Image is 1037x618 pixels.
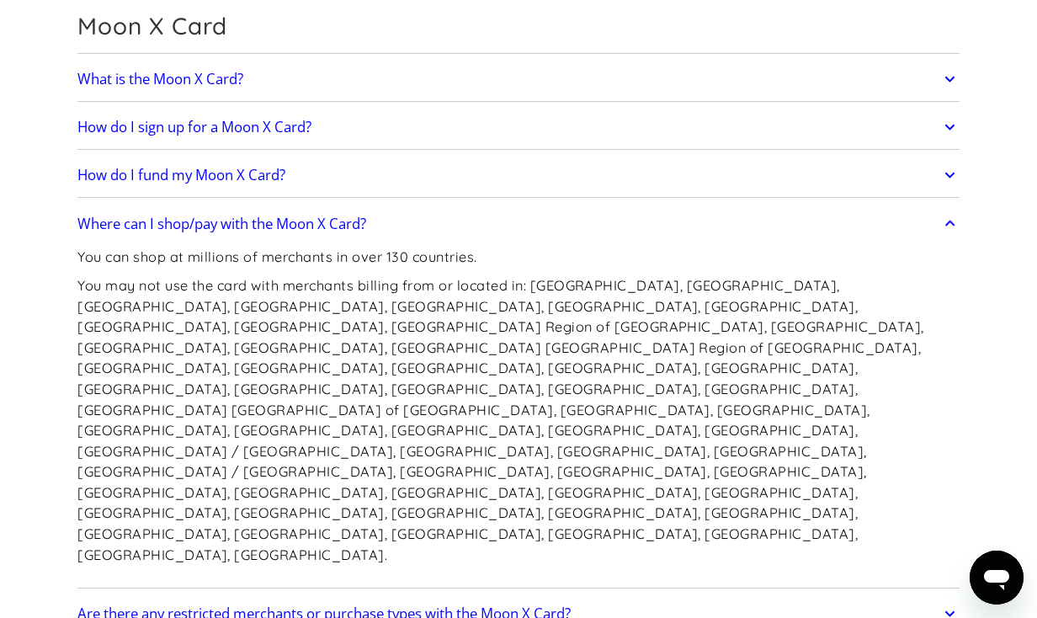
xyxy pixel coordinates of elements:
a: How do I fund my Moon X Card? [77,157,960,193]
a: How do I sign up for a Moon X Card? [77,109,960,145]
h2: How do I sign up for a Moon X Card? [77,119,311,136]
h2: What is the Moon X Card? [77,71,243,88]
p: You may not use the card with merchants billing from or located in: [GEOGRAPHIC_DATA], [GEOGRAPHI... [77,275,960,565]
h2: Moon X Card [77,12,960,40]
a: What is the Moon X Card? [77,61,960,97]
p: You can shop at millions of merchants in over 130 countries. [77,247,960,268]
h2: Where can I shop/pay with the Moon X Card? [77,216,366,232]
iframe: Botón para iniciar la ventana de mensajería [970,551,1024,605]
a: Where can I shop/pay with the Moon X Card? [77,206,960,242]
h2: How do I fund my Moon X Card? [77,167,285,184]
